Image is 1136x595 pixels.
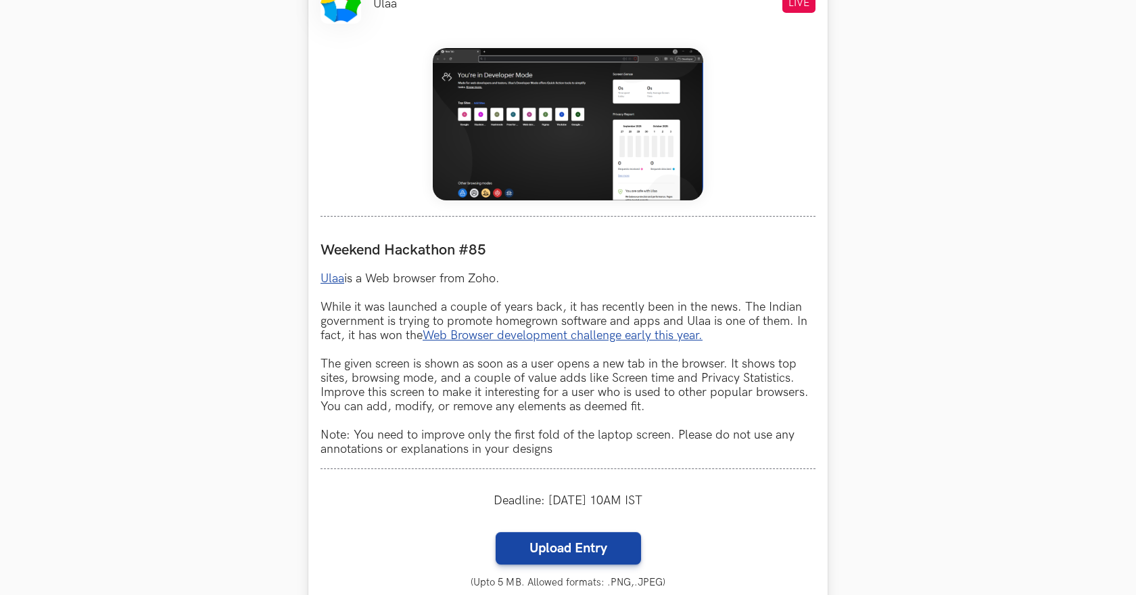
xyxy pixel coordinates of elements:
small: (Upto 5 MB. Allowed formats: .PNG,.JPEG) [321,577,815,588]
img: Weekend_Hackathon_85_banner.png [433,48,703,200]
label: Upload Entry [496,532,641,565]
a: Web Browser development challenge early this year. [423,328,703,343]
label: Weekend Hackathon #85 [321,241,815,259]
div: Deadline: [DATE] 10AM IST [321,481,815,520]
a: Ulaa [321,271,344,286]
p: is a Web browser from Zoho. While it was launched a couple of years back, it has recently been in... [321,271,815,456]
